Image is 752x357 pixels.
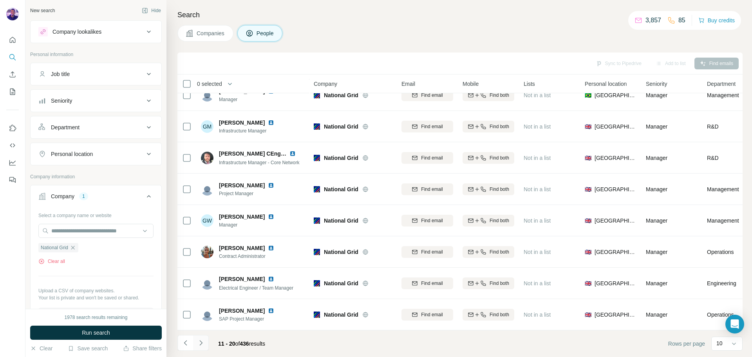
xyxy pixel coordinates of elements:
[595,248,636,256] span: [GEOGRAPHIC_DATA]
[463,215,514,227] button: Find both
[219,190,284,197] span: Project Manager
[79,193,88,200] div: 1
[463,183,514,195] button: Find both
[219,160,299,165] span: Infrastructure Manager - Core Network
[421,92,443,99] span: Find email
[707,311,734,319] span: Operations
[268,120,274,126] img: LinkedIn logo
[678,16,685,25] p: 85
[6,173,19,187] button: Feedback
[421,248,443,256] span: Find email
[707,91,739,99] span: Management
[235,341,240,347] span: of
[463,121,514,132] button: Find both
[201,214,213,227] div: GW
[6,156,19,170] button: Dashboard
[31,118,161,137] button: Department
[219,150,295,157] span: [PERSON_NAME] CEng MIET
[177,9,743,20] h4: Search
[324,279,358,287] span: National Grid
[38,308,154,322] button: Upload a list of companies
[219,275,265,283] span: [PERSON_NAME]
[201,277,213,290] img: Avatar
[219,315,284,323] span: SAP Project Manager
[524,217,551,224] span: Not in a list
[38,287,154,294] p: Upload a CSV of company websites.
[668,340,705,348] span: Rows per page
[401,246,453,258] button: Find email
[421,186,443,193] span: Find email
[646,92,667,98] span: Manager
[314,186,320,192] img: Logo of National Grid
[707,154,719,162] span: R&D
[31,145,161,163] button: Personal location
[52,28,101,36] div: Company lookalikes
[6,138,19,152] button: Use Surfe API
[136,5,166,16] button: Hide
[421,154,443,161] span: Find email
[289,150,296,157] img: LinkedIn logo
[490,311,509,318] span: Find both
[585,123,591,130] span: 🇬🇧
[314,249,320,255] img: Logo of National Grid
[324,185,358,193] span: National Grid
[698,15,735,26] button: Buy credits
[707,248,734,256] span: Operations
[51,70,70,78] div: Job title
[421,217,443,224] span: Find email
[524,92,551,98] span: Not in a list
[219,96,284,103] span: Manager
[51,97,72,105] div: Seniority
[585,311,591,319] span: 🇬🇧
[401,183,453,195] button: Find email
[197,29,225,37] span: Companies
[268,214,274,220] img: LinkedIn logo
[401,277,453,289] button: Find email
[219,181,265,189] span: [PERSON_NAME]
[31,22,161,41] button: Company lookalikes
[51,150,93,158] div: Personal location
[716,339,723,347] p: 10
[645,16,661,25] p: 3,857
[646,155,667,161] span: Manager
[219,244,265,252] span: [PERSON_NAME]
[41,244,68,251] span: National Grid
[595,154,636,162] span: [GEOGRAPHIC_DATA]
[218,341,235,347] span: 11 - 20
[463,89,514,101] button: Find both
[219,213,265,221] span: [PERSON_NAME]
[585,91,591,99] span: 🇧🇷
[490,248,509,256] span: Find both
[585,279,591,287] span: 🇬🇧
[324,311,358,319] span: National Grid
[218,341,265,347] span: results
[240,341,249,347] span: 436
[401,215,453,227] button: Find email
[490,186,509,193] span: Find both
[314,312,320,318] img: Logo of National Grid
[490,280,509,287] span: Find both
[463,246,514,258] button: Find both
[490,217,509,224] span: Find both
[463,309,514,321] button: Find both
[51,123,80,131] div: Department
[595,217,636,225] span: [GEOGRAPHIC_DATA]
[524,312,551,318] span: Not in a list
[68,344,108,352] button: Save search
[524,186,551,192] span: Not in a list
[201,89,213,101] img: Avatar
[82,329,110,337] span: Run search
[219,119,265,127] span: [PERSON_NAME]
[585,185,591,193] span: 🇬🇧
[585,248,591,256] span: 🇬🇧
[490,154,509,161] span: Find both
[646,280,667,286] span: Manager
[51,192,74,200] div: Company
[314,80,337,88] span: Company
[6,50,19,64] button: Search
[524,80,535,88] span: Lists
[401,309,453,321] button: Find email
[6,121,19,135] button: Use Surfe on LinkedIn
[268,182,274,188] img: LinkedIn logo
[314,92,320,98] img: Logo of National Grid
